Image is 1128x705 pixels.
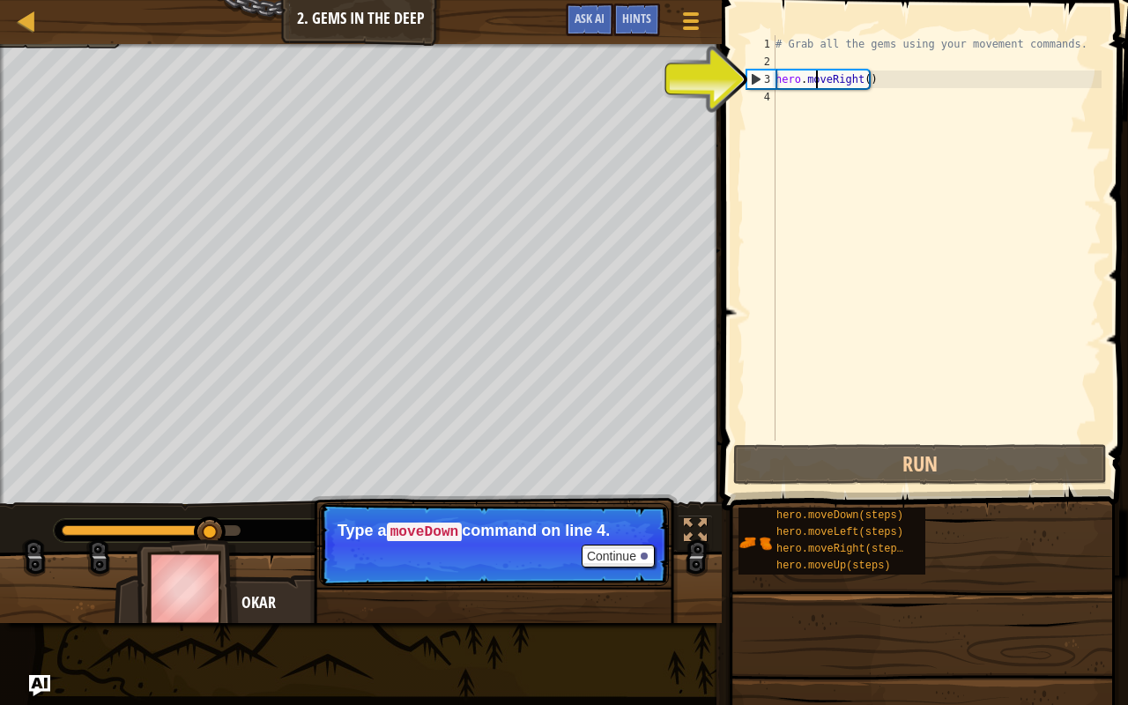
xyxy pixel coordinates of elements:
[575,10,605,26] span: Ask AI
[338,522,650,541] p: Type a command on line 4.
[747,70,775,88] div: 3
[669,4,713,45] button: Show game menu
[746,88,775,106] div: 4
[746,35,775,53] div: 1
[29,675,50,696] button: Ask AI
[776,526,903,538] span: hero.moveLeft(steps)
[241,591,590,614] div: Okar
[738,526,772,560] img: portrait.png
[776,509,903,522] span: hero.moveDown(steps)
[566,4,613,36] button: Ask AI
[137,539,239,637] img: thang_avatar_frame.png
[746,53,775,70] div: 2
[776,543,909,555] span: hero.moveRight(steps)
[387,523,463,542] code: moveDown
[776,560,891,572] span: hero.moveUp(steps)
[582,545,655,568] button: Continue
[733,444,1107,485] button: Run
[678,515,713,551] button: Toggle fullscreen
[622,10,651,26] span: Hints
